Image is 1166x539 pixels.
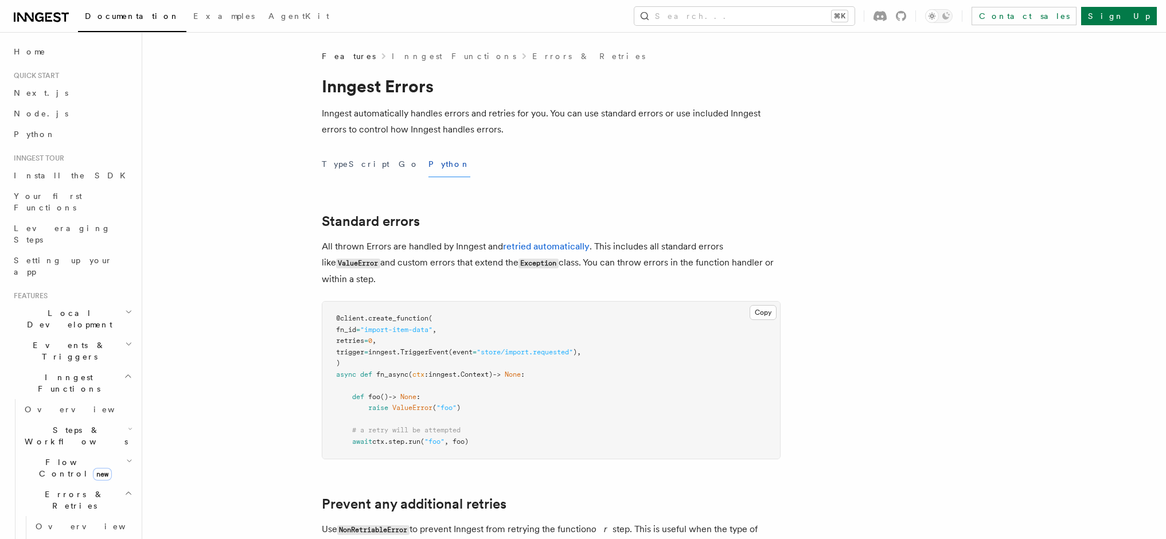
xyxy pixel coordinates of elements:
[368,337,372,345] span: 0
[521,370,525,378] span: :
[424,438,444,446] span: "foo"
[972,7,1077,25] a: Contact sales
[262,3,336,31] a: AgentKit
[9,335,135,367] button: Events & Triggers
[31,516,135,537] a: Overview
[193,11,255,21] span: Examples
[20,456,126,479] span: Flow Control
[9,372,124,395] span: Inngest Functions
[432,404,436,412] span: (
[368,404,388,412] span: raise
[352,438,372,446] span: await
[322,151,389,177] button: TypeScript
[9,303,135,335] button: Local Development
[364,314,368,322] span: .
[477,348,573,356] span: "store/import.requested"
[336,314,364,322] span: @client
[493,370,501,378] span: ->
[186,3,262,31] a: Examples
[518,259,559,268] code: Exception
[416,393,420,401] span: :
[9,71,59,80] span: Quick start
[372,438,384,446] span: ctx
[93,468,112,481] span: new
[9,165,135,186] a: Install the SDK
[925,9,953,23] button: Toggle dark mode
[573,348,581,356] span: ),
[832,10,848,22] kbd: ⌘K
[400,348,449,356] span: TriggerEvent
[25,405,143,414] span: Overview
[20,489,124,511] span: Errors & Retries
[9,250,135,282] a: Setting up your app
[457,370,461,378] span: .
[9,291,48,300] span: Features
[36,522,154,531] span: Overview
[322,239,781,287] p: All thrown Errors are handled by Inngest and . This includes all standard errors like and custom ...
[449,348,473,356] span: (event
[364,337,368,345] span: =
[9,41,135,62] a: Home
[336,259,380,268] code: ValueError
[356,326,360,334] span: =
[14,171,132,180] span: Install the SDK
[368,314,428,322] span: create_function
[20,424,128,447] span: Steps & Workflows
[505,370,521,378] span: None
[9,367,135,399] button: Inngest Functions
[352,426,461,434] span: # a retry will be attempted
[380,393,388,401] span: ()
[322,106,781,138] p: Inngest automatically handles errors and retries for you. You can use standard errors or use incl...
[750,305,777,320] button: Copy
[368,393,380,401] span: foo
[9,154,64,163] span: Inngest tour
[322,76,781,96] h1: Inngest Errors
[457,404,461,412] span: )
[9,124,135,144] a: Python
[14,192,82,212] span: Your first Functions
[392,404,432,412] span: ValueError
[420,438,424,446] span: (
[376,370,408,378] span: fn_async
[473,348,477,356] span: =
[503,241,590,252] a: retried automatically
[436,404,457,412] span: "foo"
[20,484,135,516] button: Errors & Retries
[372,337,376,345] span: ,
[1081,7,1157,25] a: Sign Up
[337,525,410,535] code: NonRetriableError
[392,50,516,62] a: Inngest Functions
[461,370,493,378] span: Context)
[336,359,340,367] span: )
[444,438,469,446] span: , foo)
[322,496,506,512] a: Prevent any additional retries
[336,326,356,334] span: fn_id
[412,370,424,378] span: ctx
[360,370,372,378] span: def
[404,438,408,446] span: .
[20,399,135,420] a: Overview
[432,326,436,334] span: ,
[9,307,125,330] span: Local Development
[9,339,125,362] span: Events & Triggers
[9,186,135,218] a: Your first Functions
[368,348,400,356] span: inngest.
[336,337,364,345] span: retries
[20,420,135,452] button: Steps & Workflows
[78,3,186,32] a: Documentation
[14,224,111,244] span: Leveraging Steps
[399,151,419,177] button: Go
[14,46,46,57] span: Home
[14,88,68,97] span: Next.js
[591,524,613,534] em: or
[336,370,356,378] span: async
[428,370,457,378] span: inngest
[388,438,404,446] span: step
[532,50,645,62] a: Errors & Retries
[268,11,329,21] span: AgentKit
[352,393,364,401] span: def
[364,348,368,356] span: =
[9,218,135,250] a: Leveraging Steps
[388,393,396,401] span: ->
[336,348,364,356] span: trigger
